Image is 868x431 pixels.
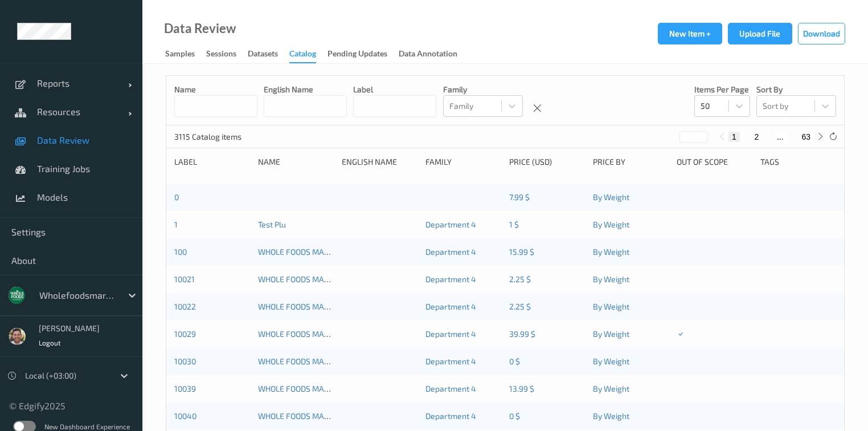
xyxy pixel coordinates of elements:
div: Tags [760,156,836,168]
div: Data Review [164,23,236,34]
a: 7.99 $ [509,192,530,202]
a: Department 4 [425,274,476,284]
a: Department 4 [425,356,476,366]
a: Sessions [206,46,248,62]
a: Data Annotation [399,46,469,62]
p: Label [353,84,436,95]
div: Pending Updates [327,48,387,62]
a: WHOLE FOODS MARKET Pistachio Cannoli Mini [258,302,422,311]
a: By Weight [593,219,629,229]
a: Department 4 [425,302,476,311]
a: 0 $ [509,356,520,366]
a: 10030 [174,356,196,366]
div: Family [425,156,501,168]
a: 2.25 $ [509,274,531,284]
div: Out of scope [677,156,752,168]
p: English Name [264,84,347,95]
a: WHOLE FOODS MARKET Vanilla Seasonal Deco Baby Cak e 4in [258,411,479,421]
div: Price (USD) [509,156,585,168]
a: 10021 [174,274,195,284]
a: 15.99 $ [509,247,534,257]
a: Catalog [289,46,327,63]
a: By Weight [593,274,629,284]
a: Department 4 [425,247,476,257]
div: Datasets [248,48,278,62]
a: 0 [174,192,179,202]
div: Samples [165,48,195,62]
a: WHOLE FOODS MARKET Build Your Own Sandwich [258,247,436,257]
button: Download [798,23,845,44]
a: Samples [165,46,206,62]
p: Family [443,84,523,95]
a: 39.99 $ [509,329,535,339]
p: 3115 Catalog items [174,131,260,143]
button: New Item + [658,23,722,44]
button: 2 [751,132,762,142]
a: By Weight [593,329,629,339]
a: Department 4 [425,329,476,339]
p: Sort by [756,84,836,95]
a: By Weight [593,192,629,202]
a: 10040 [174,411,196,421]
div: Data Annotation [399,48,457,62]
a: 1 $ [509,219,519,229]
div: Price By [593,156,669,168]
div: Sessions [206,48,236,62]
a: Pending Updates [327,46,399,62]
p: Name [174,84,257,95]
a: Datasets [248,46,289,62]
a: 10029 [174,329,196,339]
a: 10039 [174,384,196,393]
a: By Weight [593,247,629,257]
a: By Weight [593,302,629,311]
div: Name [258,156,334,168]
a: WHOLE FOODS MARKET [PERSON_NAME] Chantilly Cake Slice [258,356,477,366]
button: Upload File [728,23,792,44]
a: WHOLE FOODS MARKET Chocolate Chip Cannoli Mini [258,274,443,284]
a: By Weight [593,384,629,393]
a: 10022 [174,302,196,311]
a: By Weight [593,356,629,366]
a: Test Plu [258,219,286,229]
a: 1 [174,219,178,229]
a: WHOLE FOODS MARKET [PERSON_NAME] Chantilly Cake 8in [258,329,471,339]
a: 13.99 $ [509,384,534,393]
a: WHOLE FOODS MARKET Strawberry Shortcake Baby Cake 4 Inch [258,384,489,393]
a: By Weight [593,411,629,421]
a: Department 4 [425,384,476,393]
a: 2.25 $ [509,302,531,311]
a: 100 [174,247,187,257]
a: 0 $ [509,411,520,421]
div: English Name [342,156,417,168]
button: 63 [798,132,814,142]
button: 1 [728,132,740,142]
a: Department 4 [425,411,476,421]
button: ... [773,132,787,142]
p: Items per page [694,84,750,95]
a: Department 4 [425,219,476,229]
div: Catalog [289,48,316,63]
div: Label [174,156,250,168]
